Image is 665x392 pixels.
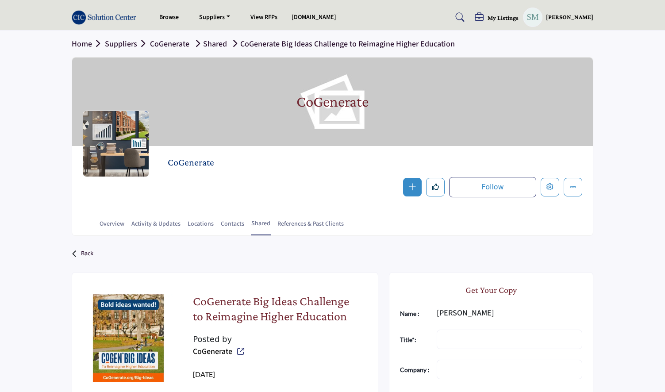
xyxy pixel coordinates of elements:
[193,294,357,327] h2: CoGenerate Big Ideas Challenge to Reimagine Higher Education
[105,38,150,50] a: Suppliers
[187,219,214,235] a: Locations
[400,283,582,296] h2: Get Your Copy
[168,157,411,168] h2: CoGenerate
[400,336,416,343] b: Title :
[475,13,519,23] div: My Listings
[193,333,258,380] div: Posted by
[250,13,277,22] a: View RFPs
[192,38,227,50] a: Shared
[437,330,582,349] input: Job Title
[447,10,470,24] a: Search
[84,294,173,382] img: No Feature content logo
[159,13,179,22] a: Browse
[99,219,125,235] a: Overview
[193,11,236,23] a: Suppliers
[541,178,559,196] button: Edit company
[400,310,419,317] b: Name :
[81,246,93,262] p: Back
[220,219,245,235] a: Contacts
[72,38,105,50] a: Home
[72,10,141,25] img: site Logo
[437,360,582,379] input: Company Name
[277,219,344,235] a: References & Past Clients
[193,370,215,378] span: [DATE]
[437,307,582,319] p: [PERSON_NAME]
[564,178,582,196] button: More details
[488,14,519,22] h5: My Listings
[251,219,271,235] a: Shared
[449,177,536,197] button: Follow
[292,13,336,22] a: [DOMAIN_NAME]
[523,8,542,27] button: Show hide supplier dropdown
[296,58,369,146] h1: CoGenerate
[193,345,232,357] b: Redirect to company listing - cogenerate
[229,38,455,50] a: CoGenerate Big Ideas Challenge to Reimagine Higher Education
[400,366,430,373] b: Company :
[193,346,232,357] a: CoGenerate
[546,13,593,22] h5: [PERSON_NAME]
[131,219,181,235] a: Activity & Updates
[150,38,189,50] a: CoGenerate
[426,178,445,196] button: Like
